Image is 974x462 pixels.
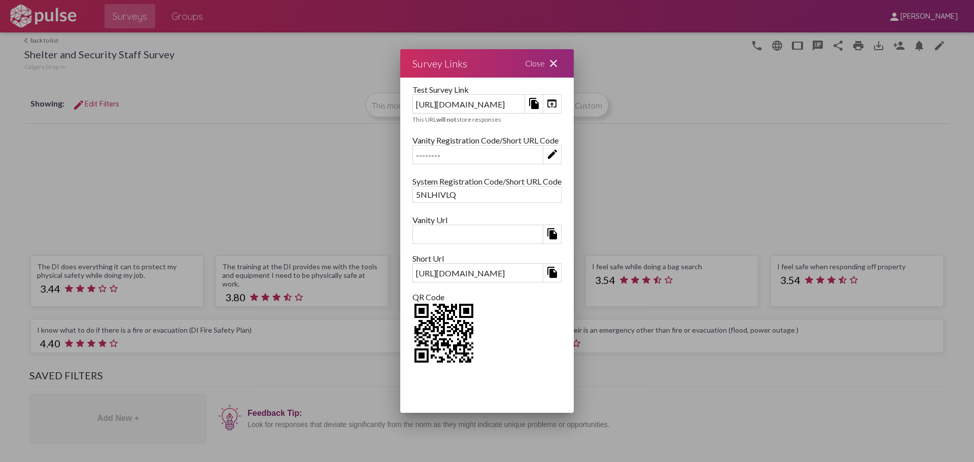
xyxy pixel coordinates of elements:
[412,292,562,302] div: QR Code
[412,85,562,94] div: Test Survey Link
[412,254,562,263] div: Short Url
[413,187,561,202] div: 5NLHIVLQ
[413,265,543,281] div: [URL][DOMAIN_NAME]
[412,215,562,225] div: Vanity Url
[413,96,525,112] div: [URL][DOMAIN_NAME]
[513,49,574,78] div: Close
[412,302,475,365] img: Z
[546,266,559,278] mat-icon: file_copy
[547,57,560,69] mat-icon: close
[546,148,559,160] mat-icon: edit
[412,135,562,145] div: Vanity Registration Code/Short URL Code
[412,116,562,123] div: This URL store responses
[528,97,540,110] mat-icon: file_copy
[413,147,543,163] div: --------
[436,116,457,123] b: will not
[412,55,467,72] div: Survey Links
[412,176,562,186] div: System Registration Code/Short URL Code
[546,97,558,110] mat-icon: open_in_browser
[546,228,559,240] mat-icon: file_copy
